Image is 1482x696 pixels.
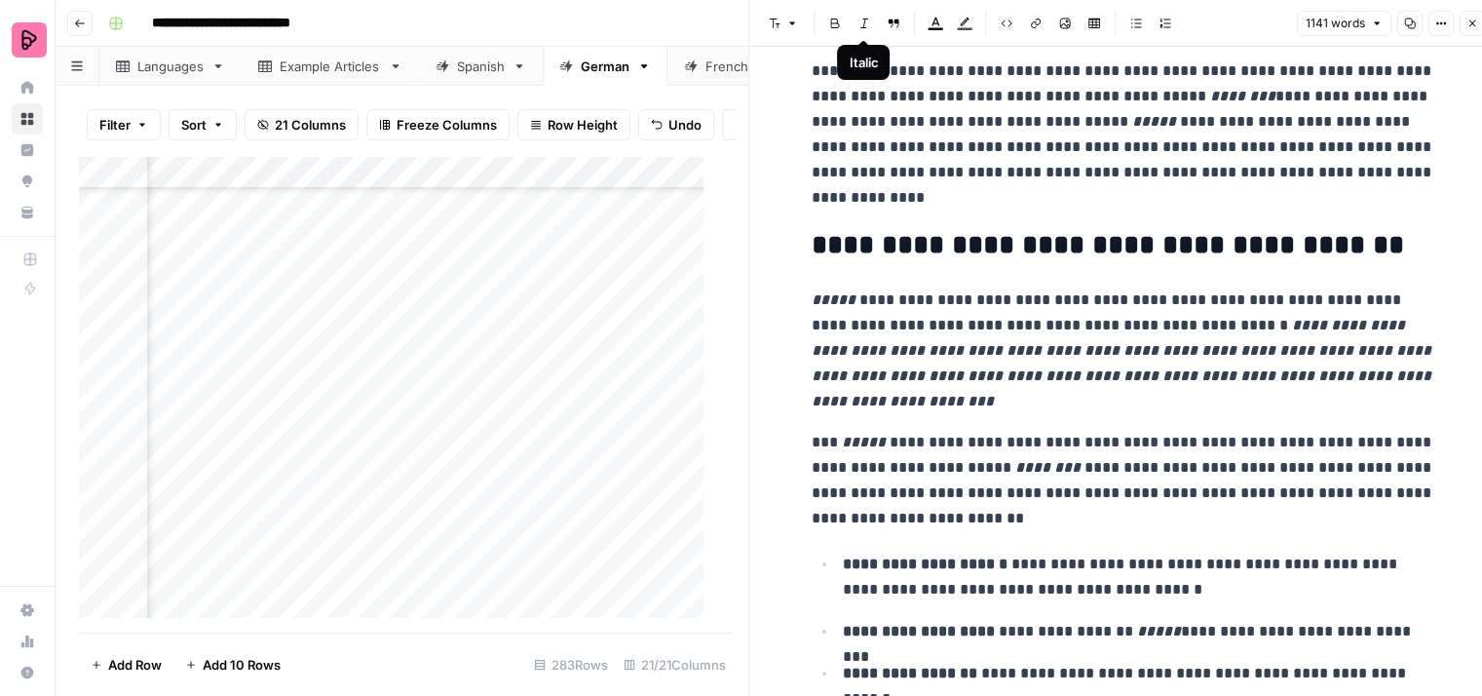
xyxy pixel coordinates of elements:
span: 1141 words [1306,15,1365,32]
a: Opportunities [12,166,43,197]
span: Row Height [548,115,618,135]
a: Insights [12,135,43,166]
button: Workspace: Preply [12,16,43,64]
span: Sort [181,115,207,135]
span: Undo [668,115,702,135]
span: Filter [99,115,131,135]
button: Sort [169,109,237,140]
button: Filter [87,109,161,140]
button: Row Height [517,109,630,140]
button: Add 10 Rows [173,649,292,680]
a: Your Data [12,197,43,228]
a: German [543,47,667,86]
div: Languages [137,57,204,76]
button: 1141 words [1297,11,1391,36]
div: 283 Rows [526,649,616,680]
button: Help + Support [12,657,43,688]
button: Add Row [79,649,173,680]
div: 21/21 Columns [616,649,734,680]
span: Freeze Columns [397,115,497,135]
span: Add Row [108,655,162,675]
span: 21 Columns [275,115,346,135]
a: French [667,47,787,86]
div: German [581,57,629,76]
img: Preply Logo [12,22,47,58]
div: Spanish [457,57,505,76]
button: Freeze Columns [366,109,510,140]
a: Browse [12,103,43,135]
button: Undo [638,109,714,140]
a: Usage [12,626,43,657]
a: Settings [12,595,43,626]
button: 21 Columns [245,109,359,140]
a: Home [12,72,43,103]
a: Languages [99,47,242,86]
a: Spanish [419,47,543,86]
div: French [705,57,749,76]
a: Example Articles [242,47,419,86]
span: Add 10 Rows [203,655,281,675]
div: Example Articles [280,57,381,76]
